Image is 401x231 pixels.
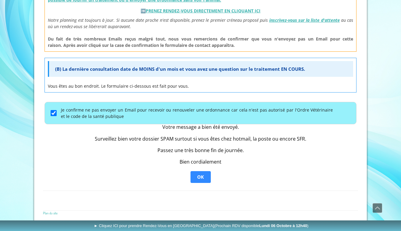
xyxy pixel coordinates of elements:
span: au cas où un rendez-vous se libérerait auparavant. [48,17,353,29]
div: Bien cordialement [95,159,306,165]
div: Passez une très bonne fin de journée. [95,148,306,153]
button: OK [191,171,211,183]
span: ► Cliquez ICI pour prendre Rendez-Vous en [GEOGRAPHIC_DATA] [94,223,308,228]
p: Vous êtes au bon endroit. Le formulaire ci-dessous est fait pour vous. [48,83,353,89]
label: Je confirme ne pas envoyer un Email pour recevoir ou renouveler une ordonnance car cela n'est pas... [61,107,333,119]
a: Plan du site [43,211,58,215]
span: Notre planning est toujours à jour. Si aucune date proche n'est disponible, prenez le premier cré... [48,17,268,23]
span: (Prochain RDV disponible ) [214,223,308,228]
span: Du fait de très nombreux Emails reçus malgré tout, nous vous remercions de confirmer que vous n'e... [48,36,353,48]
a: inscrivez-vous sur la liste d'attente [269,17,340,23]
a: PRENEZ RENDEZ-VOUS DIRECTEMENT EN CLIQUANT ICI [146,8,260,14]
div: Votre message a bien été envoyé. [95,124,306,130]
div: Surveillez bien votre dossier SPAM surtout si vous êtes chez hotmail, la poste ou encore SFR. [95,136,306,142]
span: OK [197,174,204,180]
a: Défiler vers le haut [373,203,382,213]
span: Défiler vers le haut [373,203,382,213]
b: Lundi 06 Octobre à 12h40 [259,223,307,228]
span: (B) La dernière consultation date de MOINS d'un mois et vous avez une question sur le traitement ... [55,66,305,72]
strong: ➡️ [141,8,260,14]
